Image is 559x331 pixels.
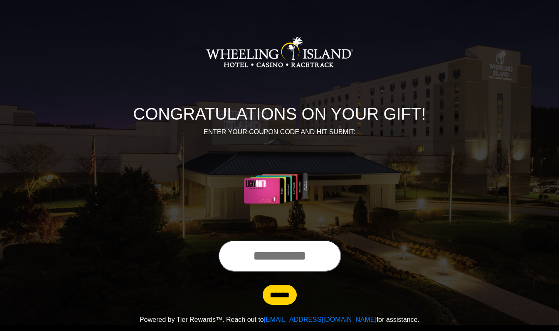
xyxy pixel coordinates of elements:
p: ENTER YOUR COUPON CODE AND HIT SUBMIT: [49,127,510,137]
img: Center Image [224,147,335,230]
a: [EMAIL_ADDRESS][DOMAIN_NAME] [264,316,377,323]
img: Logo [206,11,354,94]
span: Powered by Tier Rewards™. Reach out to for assistance. [140,316,419,323]
h1: CONGRATULATIONS ON YOUR GIFT! [49,104,510,124]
